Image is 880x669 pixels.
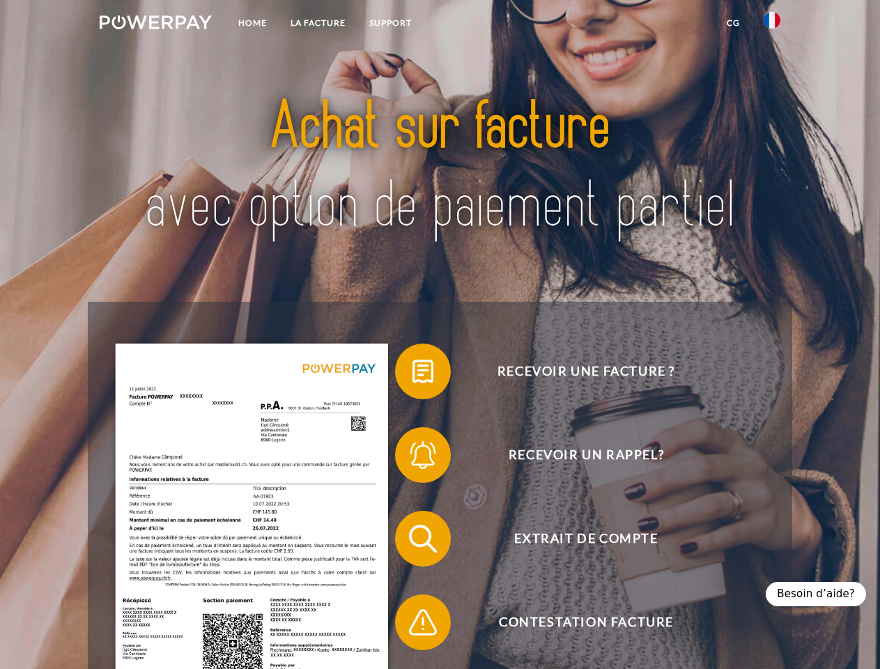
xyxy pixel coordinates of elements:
a: Support [357,10,424,36]
a: LA FACTURE [279,10,357,36]
span: Contestation Facture [415,594,757,650]
span: Recevoir une facture ? [415,344,757,399]
a: Home [226,10,279,36]
img: fr [764,12,780,29]
img: logo-powerpay-white.svg [100,15,212,29]
img: title-powerpay_fr.svg [133,67,747,267]
button: Recevoir une facture ? [395,344,757,399]
button: Extrait de compte [395,511,757,567]
button: Recevoir un rappel? [395,427,757,483]
img: qb_bell.svg [406,438,440,472]
a: CG [715,10,752,36]
button: Contestation Facture [395,594,757,650]
img: qb_search.svg [406,521,440,556]
div: Besoin d’aide? [766,582,866,606]
span: Recevoir un rappel? [415,427,757,483]
img: qb_warning.svg [406,605,440,640]
img: qb_bill.svg [406,354,440,389]
span: Extrait de compte [415,511,757,567]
